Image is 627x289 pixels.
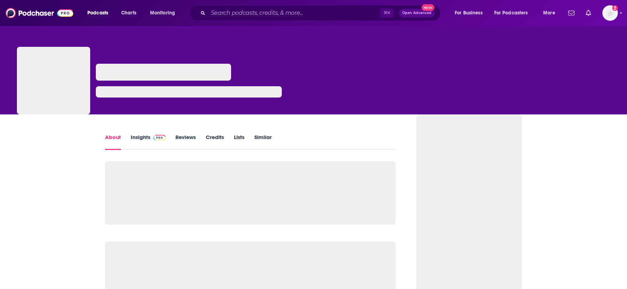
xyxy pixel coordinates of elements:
[490,7,538,19] button: open menu
[602,5,618,21] span: Logged in as sophiak
[538,7,564,19] button: open menu
[543,8,555,18] span: More
[612,5,618,11] svg: Add a profile image
[208,7,380,19] input: Search podcasts, credits, & more...
[422,4,434,11] span: New
[6,6,73,20] img: Podchaser - Follow, Share and Rate Podcasts
[565,7,577,19] a: Show notifications dropdown
[254,134,272,150] a: Similar
[583,7,594,19] a: Show notifications dropdown
[121,8,136,18] span: Charts
[455,8,483,18] span: For Business
[402,11,432,15] span: Open Advanced
[105,134,121,150] a: About
[117,7,141,19] a: Charts
[87,8,108,18] span: Podcasts
[82,7,117,19] button: open menu
[131,134,166,150] a: InsightsPodchaser Pro
[494,8,528,18] span: For Podcasters
[602,5,618,21] img: User Profile
[145,7,184,19] button: open menu
[450,7,491,19] button: open menu
[153,135,166,140] img: Podchaser Pro
[399,9,435,17] button: Open AdvancedNew
[175,134,196,150] a: Reviews
[380,8,393,18] span: ⌘ K
[195,5,447,21] div: Search podcasts, credits, & more...
[602,5,618,21] button: Show profile menu
[150,8,175,18] span: Monitoring
[234,134,244,150] a: Lists
[206,134,224,150] a: Credits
